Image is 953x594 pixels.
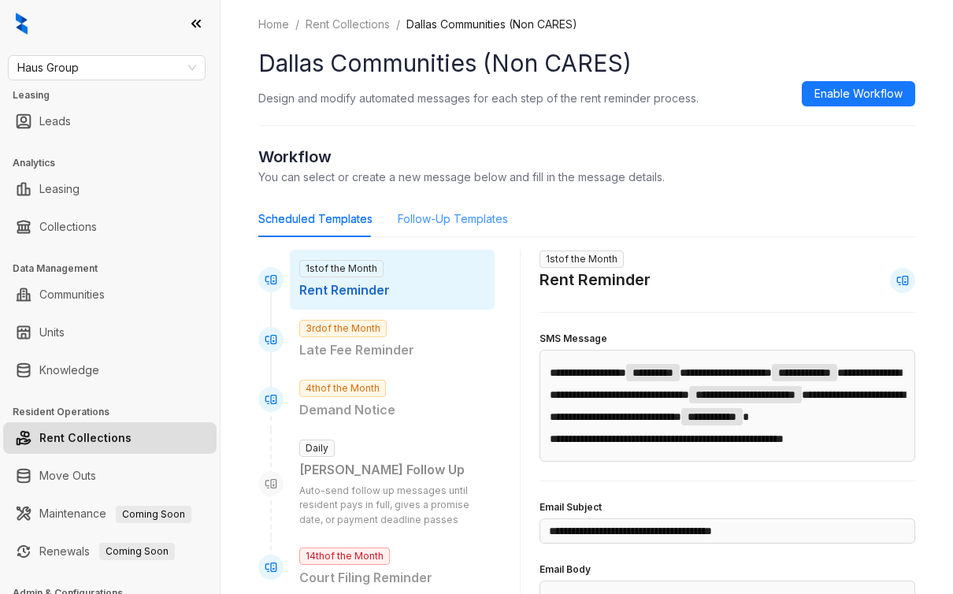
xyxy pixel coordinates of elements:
[258,90,699,106] p: Design and modify automated messages for each step of the rent reminder process.
[3,355,217,386] li: Knowledge
[814,85,903,102] span: Enable Workflow
[3,460,217,492] li: Move Outs
[39,279,105,310] a: Communities
[39,460,96,492] a: Move Outs
[3,211,217,243] li: Collections
[39,536,175,567] a: RenewalsComing Soon
[299,484,485,529] p: Auto-send follow up messages until resident pays in full, gives a promise date, or payment deadli...
[258,210,373,228] div: Scheduled Templates
[39,422,132,454] a: Rent Collections
[299,340,485,360] p: Late Fee Reminder
[258,169,915,185] p: You can select or create a new message below and fill in the message details.
[17,56,196,80] span: Haus Group
[299,260,384,277] span: 1st of the Month
[540,500,915,515] h4: Email Subject
[295,16,299,33] li: /
[3,317,217,348] li: Units
[255,16,292,33] a: Home
[396,16,400,33] li: /
[540,562,915,577] h4: Email Body
[39,173,80,205] a: Leasing
[16,13,28,35] img: logo
[13,88,220,102] h3: Leasing
[302,16,393,33] a: Rent Collections
[13,156,220,170] h3: Analytics
[13,405,220,419] h3: Resident Operations
[406,16,577,33] li: Dallas Communities (Non CARES)
[299,568,485,588] p: Court Filing Reminder
[116,506,191,523] span: Coming Soon
[299,320,387,337] span: 3rd of the Month
[3,498,217,529] li: Maintenance
[13,262,220,276] h3: Data Management
[3,536,217,567] li: Renewals
[299,400,485,420] p: Demand Notice
[398,210,508,228] div: Follow-Up Templates
[39,317,65,348] a: Units
[99,543,175,560] span: Coming Soon
[3,422,217,454] li: Rent Collections
[540,268,651,292] h2: Rent Reminder
[3,173,217,205] li: Leasing
[540,332,915,347] h4: SMS Message
[39,211,97,243] a: Collections
[802,81,915,106] button: Enable Workflow
[3,279,217,310] li: Communities
[299,460,485,480] div: [PERSON_NAME] Follow Up
[258,145,915,169] h2: Workflow
[39,355,99,386] a: Knowledge
[299,548,390,565] span: 14th of the Month
[540,251,624,268] span: 1st of the Month
[3,106,217,137] li: Leads
[299,380,386,397] span: 4th of the Month
[299,280,485,300] p: Rent Reminder
[39,106,71,137] a: Leads
[299,440,335,457] span: Daily
[258,46,915,81] h1: Dallas Communities (Non CARES)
